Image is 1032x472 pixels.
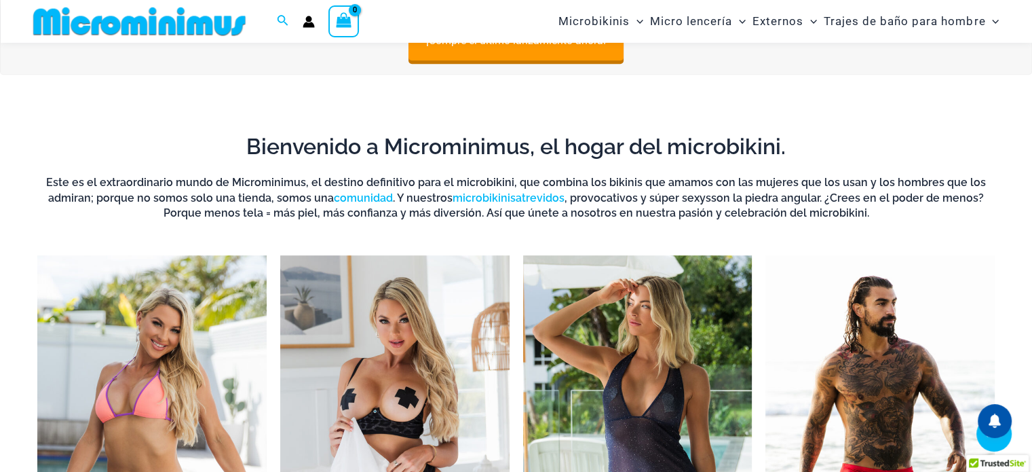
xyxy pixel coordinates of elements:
a: comunidad [334,192,393,204]
font: Microbikinis [558,14,630,28]
img: MM SHOP LOGO PLANO [28,6,251,37]
span: Alternar menú [732,4,746,39]
a: Ver carrito de compras, vacío [328,5,360,37]
a: Trajes de baño para hombreAlternar menúAlternar menú [820,4,1002,39]
span: Alternar menú [630,4,643,39]
a: MicrobikinisAlternar menúAlternar menú [555,4,647,39]
font: Externos [752,14,803,28]
span: Alternar menú [803,4,817,39]
a: Micro lenceríaAlternar menúAlternar menú [647,4,749,39]
font: Trajes de baño para hombre [824,14,985,28]
font: Bienvenido a Microminimus, el hogar del microbikini. [246,134,786,159]
a: ExternosAlternar menúAlternar menú [749,4,820,39]
nav: Navegación del sitio [553,2,1005,41]
a: microbikinis [453,192,516,204]
font: . Y nuestros [393,192,453,204]
font: Micro lencería [650,14,732,28]
a: Enlace del icono de la cuenta [303,16,315,28]
font: , provocativos y súper sexys [565,192,711,204]
a: atrevidos [516,192,565,204]
font: Este es el extraordinario mundo de Microminimus, el destino definitivo para el microbikini, que c... [46,176,986,204]
span: Alternar menú [985,4,999,39]
a: Enlace del icono de búsqueda [277,13,289,30]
